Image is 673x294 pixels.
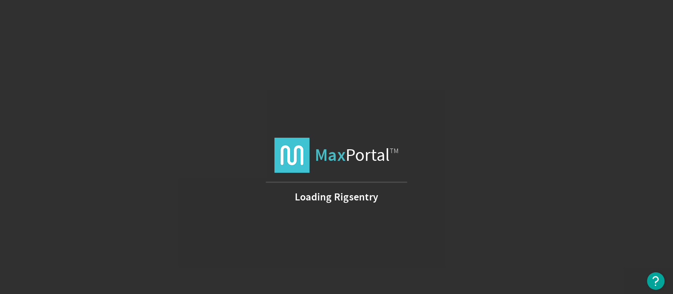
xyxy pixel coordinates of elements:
[390,146,399,155] span: TM
[315,144,346,166] strong: Max
[295,193,378,200] strong: Loading Rigsentry
[274,138,310,173] img: logo
[647,272,665,290] button: Open Resource Center
[315,138,399,173] span: Portal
